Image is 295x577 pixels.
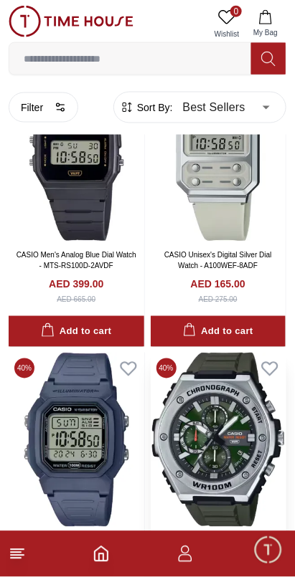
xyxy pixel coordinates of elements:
div: Chat Widget [253,535,284,566]
img: CASIO Men's Digital Blue Dial Watch - W-800H-2AVDF [9,353,144,527]
span: My Bag [248,27,284,38]
div: Add to cart [183,323,253,340]
span: Sort By: [134,100,173,115]
span: 40 % [14,358,34,378]
button: My Bag [245,6,286,42]
button: Sort By: [120,100,173,115]
a: CASIO Unisex's Digital Silver Dial Watch - A100WEF-8ADF [164,251,272,270]
div: Add to cart [41,323,111,340]
img: ... [9,6,134,37]
a: Home [93,545,110,563]
span: 0 [230,6,242,17]
span: 40 % [156,358,177,378]
img: CASIO Men's Analog Blue Dial Watch - MTS-RS100D-2AVDF [9,67,144,242]
h4: AED 399.00 [49,277,103,291]
img: CASIO Unisex's Digital Silver Dial Watch - A100WEF-8ADF [151,67,286,242]
button: Filter [9,92,78,123]
a: CASIO Men's Analog Blue Dial Watch - MTS-RS100D-2AVDF [17,251,136,270]
a: 0Wishlist [209,6,245,42]
h4: AED 165.00 [191,277,245,291]
div: AED 665.00 [57,294,95,305]
button: Add to cart [151,316,286,347]
span: Wishlist [209,29,245,39]
div: Best Sellers [173,87,280,128]
img: CASIO Men's Analog Green Dial Watch - MWA-300H-3AVDF [151,353,286,527]
div: AED 275.00 [199,294,238,305]
button: Add to cart [9,316,144,347]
